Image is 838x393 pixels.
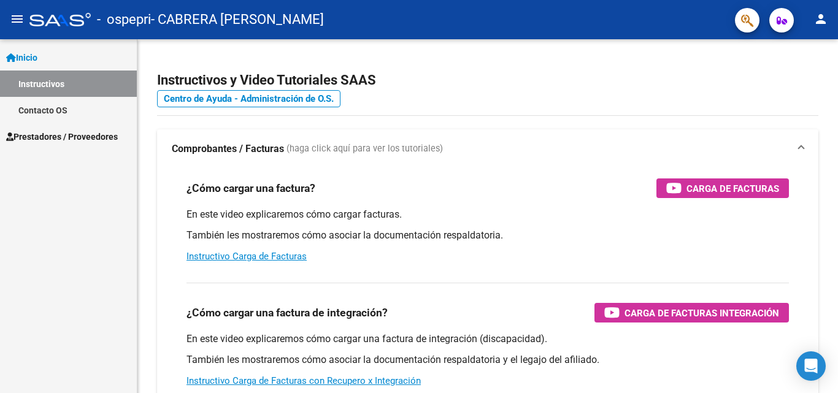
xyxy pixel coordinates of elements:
[286,142,443,156] span: (haga click aquí para ver los tutoriales)
[186,229,789,242] p: También les mostraremos cómo asociar la documentación respaldatoria.
[157,90,340,107] a: Centro de Ayuda - Administración de O.S.
[186,375,421,386] a: Instructivo Carga de Facturas con Recupero x Integración
[6,130,118,143] span: Prestadores / Proveedores
[796,351,826,381] div: Open Intercom Messenger
[6,51,37,64] span: Inicio
[97,6,151,33] span: - ospepri
[186,208,789,221] p: En este video explicaremos cómo cargar facturas.
[157,129,818,169] mat-expansion-panel-header: Comprobantes / Facturas (haga click aquí para ver los tutoriales)
[10,12,25,26] mat-icon: menu
[151,6,324,33] span: - CABRERA [PERSON_NAME]
[686,181,779,196] span: Carga de Facturas
[186,332,789,346] p: En este video explicaremos cómo cargar una factura de integración (discapacidad).
[186,180,315,197] h3: ¿Cómo cargar una factura?
[594,303,789,322] button: Carga de Facturas Integración
[172,142,284,156] strong: Comprobantes / Facturas
[186,304,388,321] h3: ¿Cómo cargar una factura de integración?
[813,12,828,26] mat-icon: person
[157,69,818,92] h2: Instructivos y Video Tutoriales SAAS
[186,251,307,262] a: Instructivo Carga de Facturas
[656,178,789,198] button: Carga de Facturas
[625,305,779,321] span: Carga de Facturas Integración
[186,353,789,367] p: También les mostraremos cómo asociar la documentación respaldatoria y el legajo del afiliado.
